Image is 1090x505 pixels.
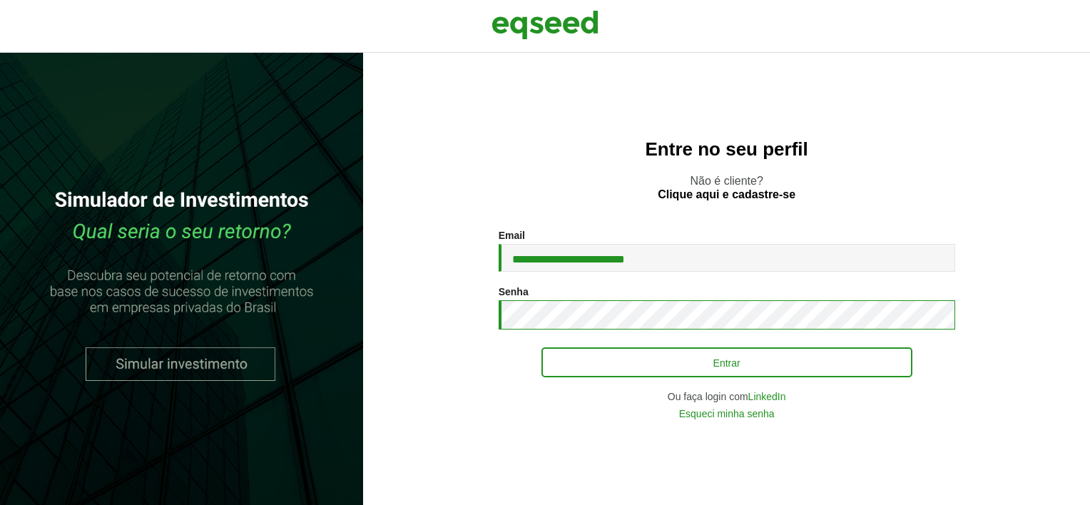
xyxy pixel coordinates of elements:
[658,189,795,200] a: Clique aqui e cadastre-se
[499,230,525,240] label: Email
[541,347,912,377] button: Entrar
[392,174,1061,201] p: Não é cliente?
[748,392,786,402] a: LinkedIn
[491,7,599,43] img: EqSeed Logo
[392,139,1061,160] h2: Entre no seu perfil
[499,392,955,402] div: Ou faça login com
[679,409,775,419] a: Esqueci minha senha
[499,287,529,297] label: Senha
